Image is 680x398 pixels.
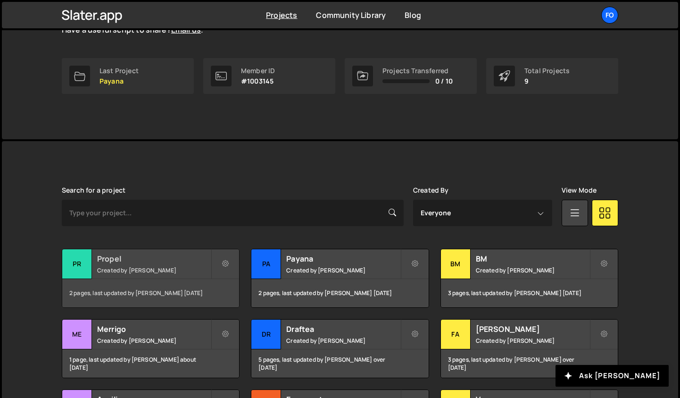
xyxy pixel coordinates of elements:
div: 1 page, last updated by [PERSON_NAME] about [DATE] [62,349,239,378]
a: Dr Draftea Created by [PERSON_NAME] 5 pages, last updated by [PERSON_NAME] over [DATE] [251,319,429,378]
h2: Merrigo [97,324,211,334]
a: Blog [405,10,421,20]
div: Last Project [100,67,139,75]
div: 3 pages, last updated by [PERSON_NAME] over [DATE] [441,349,618,378]
small: Created by [PERSON_NAME] [286,266,400,274]
h2: Payana [286,254,400,264]
p: #1003145 [241,77,275,85]
label: Created By [413,186,449,194]
div: Member ID [241,67,275,75]
a: Me Merrigo Created by [PERSON_NAME] 1 page, last updated by [PERSON_NAME] about [DATE] [62,319,240,378]
div: BM [441,249,471,279]
p: Payana [100,77,139,85]
div: Total Projects [524,67,570,75]
div: Me [62,320,92,349]
a: fo [601,7,618,24]
h2: [PERSON_NAME] [476,324,589,334]
label: View Mode [562,186,597,194]
small: Created by [PERSON_NAME] [476,337,589,345]
div: 3 pages, last updated by [PERSON_NAME] [DATE] [441,279,618,307]
span: 0 / 10 [435,77,453,85]
small: Created by [PERSON_NAME] [476,266,589,274]
div: Pa [251,249,281,279]
p: 9 [524,77,570,85]
div: 2 pages, last updated by [PERSON_NAME] [DATE] [251,279,428,307]
a: Pa Payana Created by [PERSON_NAME] 2 pages, last updated by [PERSON_NAME] [DATE] [251,249,429,308]
small: Created by [PERSON_NAME] [97,266,211,274]
a: Community Library [316,10,386,20]
input: Type your project... [62,200,404,226]
h2: Draftea [286,324,400,334]
a: Fa [PERSON_NAME] Created by [PERSON_NAME] 3 pages, last updated by [PERSON_NAME] over [DATE] [440,319,618,378]
a: BM BM Created by [PERSON_NAME] 3 pages, last updated by [PERSON_NAME] [DATE] [440,249,618,308]
small: Created by [PERSON_NAME] [286,337,400,345]
div: Projects Transferred [382,67,453,75]
div: 5 pages, last updated by [PERSON_NAME] over [DATE] [251,349,428,378]
h2: BM [476,254,589,264]
small: Created by [PERSON_NAME] [97,337,211,345]
a: Projects [266,10,297,20]
div: Dr [251,320,281,349]
div: Fa [441,320,471,349]
h2: Propel [97,254,211,264]
label: Search for a project [62,186,125,194]
div: Pr [62,249,92,279]
button: Ask [PERSON_NAME] [556,365,669,387]
a: Last Project Payana [62,58,194,94]
div: 2 pages, last updated by [PERSON_NAME] [DATE] [62,279,239,307]
a: Pr Propel Created by [PERSON_NAME] 2 pages, last updated by [PERSON_NAME] [DATE] [62,249,240,308]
